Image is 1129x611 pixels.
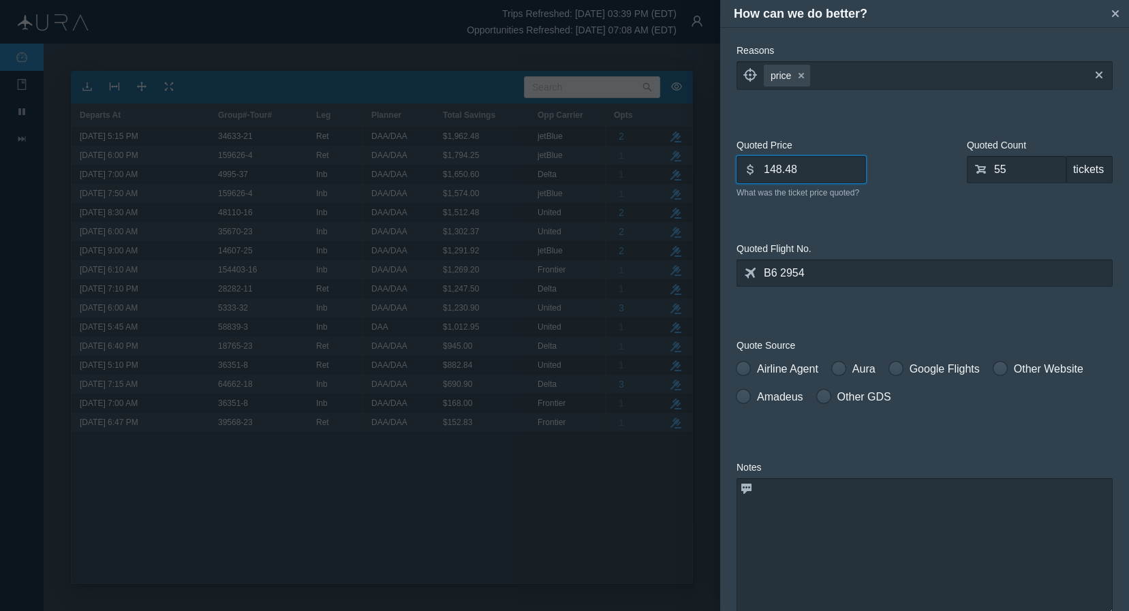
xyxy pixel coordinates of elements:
span: Quote Source [737,340,795,351]
label: Aura [832,361,876,377]
button: Close [1105,3,1126,24]
div: What was the ticket price quoted? [737,187,866,199]
span: Quoted Flight No. [737,243,811,254]
label: Google Flights [889,361,980,377]
span: Quoted Count [967,140,1026,151]
label: Amadeus [737,389,803,405]
span: Notes [737,462,762,473]
div: tickets [1066,156,1113,183]
span: price [771,69,791,82]
label: Airline Agent [737,361,818,377]
span: Quoted Price [737,140,792,151]
label: Other GDS [817,389,891,405]
span: Reasons [737,45,774,56]
h4: How can we do better? [734,5,1105,23]
label: Other Website [993,361,1083,377]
